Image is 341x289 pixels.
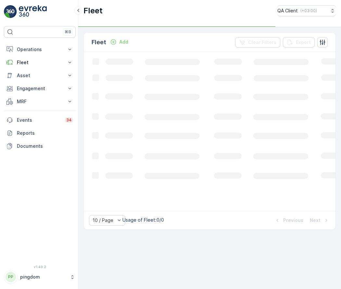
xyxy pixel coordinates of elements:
[4,56,76,69] button: Fleet
[17,130,73,136] p: Reports
[6,272,16,282] div: PP
[66,117,72,123] p: 34
[4,114,76,127] a: Events34
[4,270,76,284] button: PPpingdom
[107,38,131,46] button: Add
[4,127,76,140] a: Reports
[4,43,76,56] button: Operations
[17,117,61,123] p: Events
[17,85,63,92] p: Engagement
[17,72,63,79] p: Asset
[277,7,298,14] p: QA Client
[235,37,280,48] button: Clear Filters
[296,39,311,46] p: Export
[309,216,330,224] button: Next
[4,140,76,153] a: Documents
[248,39,276,46] p: Clear Filters
[283,37,315,48] button: Export
[310,217,321,224] p: Next
[17,143,73,149] p: Documents
[20,274,67,280] p: pingdom
[277,5,336,16] button: QA Client(+03:00)
[92,38,106,47] p: Fleet
[19,5,47,18] img: logo_light-DOdMpM7g.png
[4,265,76,269] span: v 1.49.2
[4,95,76,108] button: MRF
[4,82,76,95] button: Engagement
[300,8,317,13] p: ( +03:00 )
[273,216,304,224] button: Previous
[4,5,17,18] img: logo
[122,217,164,223] p: Usage of Fleet : 0/0
[83,6,103,16] p: Fleet
[65,29,71,34] p: ⌘B
[119,39,128,45] p: Add
[283,217,303,224] p: Previous
[17,59,63,66] p: Fleet
[4,69,76,82] button: Asset
[17,98,63,105] p: MRF
[17,46,63,53] p: Operations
